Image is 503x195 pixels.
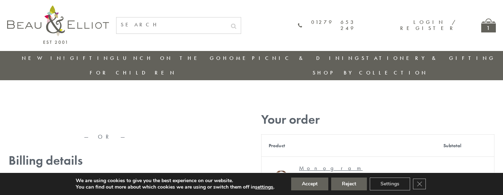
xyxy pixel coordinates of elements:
a: For Children [90,69,176,76]
a: Stationery & Gifting [362,55,495,62]
button: settings [255,184,273,190]
a: Home [223,55,251,62]
button: Accept [291,178,328,190]
iframe: Secure express checkout frame [7,109,204,127]
button: Reject [331,178,367,190]
img: logo [7,5,109,44]
button: Close GDPR Cookie Banner [413,179,426,189]
button: Settings [370,178,410,190]
h3: Your order [261,112,494,127]
a: Lunch On The Go [117,55,223,62]
p: — OR — [9,134,203,140]
p: You can find out more about which cookies we are using or switch them off in . [76,184,274,190]
a: New in! [22,55,70,62]
a: 01279 653 249 [298,19,355,32]
th: Subtotal [436,134,494,156]
a: 1 [481,19,496,32]
a: Login / Register [400,19,456,32]
h3: Billing details [9,153,203,168]
a: Shop by collection [313,69,428,76]
th: Product [262,134,436,156]
a: Picnic & Dining [252,55,361,62]
input: SEARCH [116,17,226,32]
p: We are using cookies to give you the best experience on our website. [76,178,274,184]
a: Gifting [70,55,116,62]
